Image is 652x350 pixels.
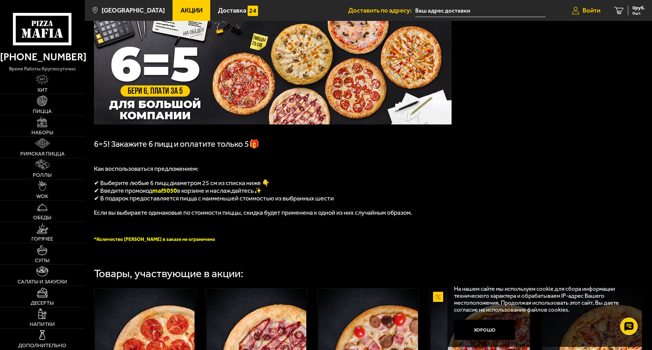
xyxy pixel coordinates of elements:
span: ✔ Введите промокод [94,187,152,195]
span: 6=5! Закажите 6 пицц и оплатите только 5🎁 [94,139,259,149]
span: Дополнительно [18,343,66,348]
span: Войти [583,7,600,14]
span: 0 руб. [632,6,645,10]
img: 15daf4d41897b9f0e9f617042186c801.svg [248,6,258,16]
span: ✔ В подарок предоставляется пицца с наименьшей стоимостью из выбранных шести [94,195,334,202]
span: Римская пицца [20,151,65,157]
div: Товары, участвующие в акции: [94,268,243,279]
span: Наборы [31,130,53,135]
span: Доставить по адресу: [348,7,415,14]
span: Обеды [33,215,51,220]
span: Как воспользоваться предложением: [94,165,199,173]
button: Хорошо [454,320,515,340]
img: 1024x1024 [94,20,452,124]
img: Акционный [433,292,443,302]
span: Напитки [30,322,55,327]
span: Доставка [218,7,246,14]
span: в корзине и наслаждайтесь✨ [177,187,262,195]
span: 0 шт. [632,11,645,15]
span: Пицца [33,109,52,114]
span: *Количество [PERSON_NAME] в заказе не ограничено [94,236,215,242]
span: Хит [37,87,47,93]
span: Супы [35,258,50,263]
span: Горячее [31,236,53,242]
span: WOK [36,194,48,199]
span: Салаты и закуски [17,279,67,284]
span: Десерты [31,300,54,306]
span: Роллы [33,173,52,178]
span: Акции [181,7,203,14]
input: Ваш адрес доставки [415,4,545,17]
span: Если вы выбираете одинаковые по стоимости пиццы, скидка будет применена к одной из них случайным ... [94,209,412,216]
span: [GEOGRAPHIC_DATA] [102,7,165,14]
span: ✔ Выберите любые 6 пицц диаметром 25 см из списка ниже 👇 [94,179,270,187]
p: На нашем сайте мы используем cookie для сбора информации технического характера и обрабатываем IP... [454,285,632,313]
span: maf5050 [152,187,177,195]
